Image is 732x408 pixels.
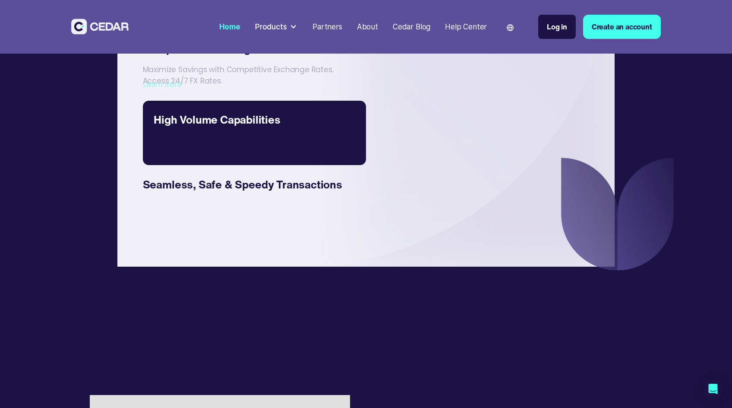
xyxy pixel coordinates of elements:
div: Log in [547,21,567,32]
div: Cedar Blog [393,21,430,32]
img: world icon [507,24,514,31]
a: Log in [538,15,576,39]
div: About [357,21,378,32]
div: Products [252,18,302,36]
div: Open Intercom Messenger [703,379,723,399]
div: Help Center [445,21,487,32]
div: Home [219,21,240,32]
a: Home [215,17,244,37]
div: Partners [312,21,342,32]
div: Learn more [143,79,355,90]
a: Partners [309,17,346,37]
div: High Volume Capabilities [154,112,355,128]
a: Create an account [583,15,661,39]
a: Cedar Blog [389,17,434,37]
div: Seamless, Safe & Speedy Transactions [143,176,355,193]
div: Products [255,21,287,32]
a: About [353,17,382,37]
div: Maximize Savings with Competitive Exchange Rates. Access 24/7 FX Rates. [143,57,344,79]
a: Help Center [442,17,491,37]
